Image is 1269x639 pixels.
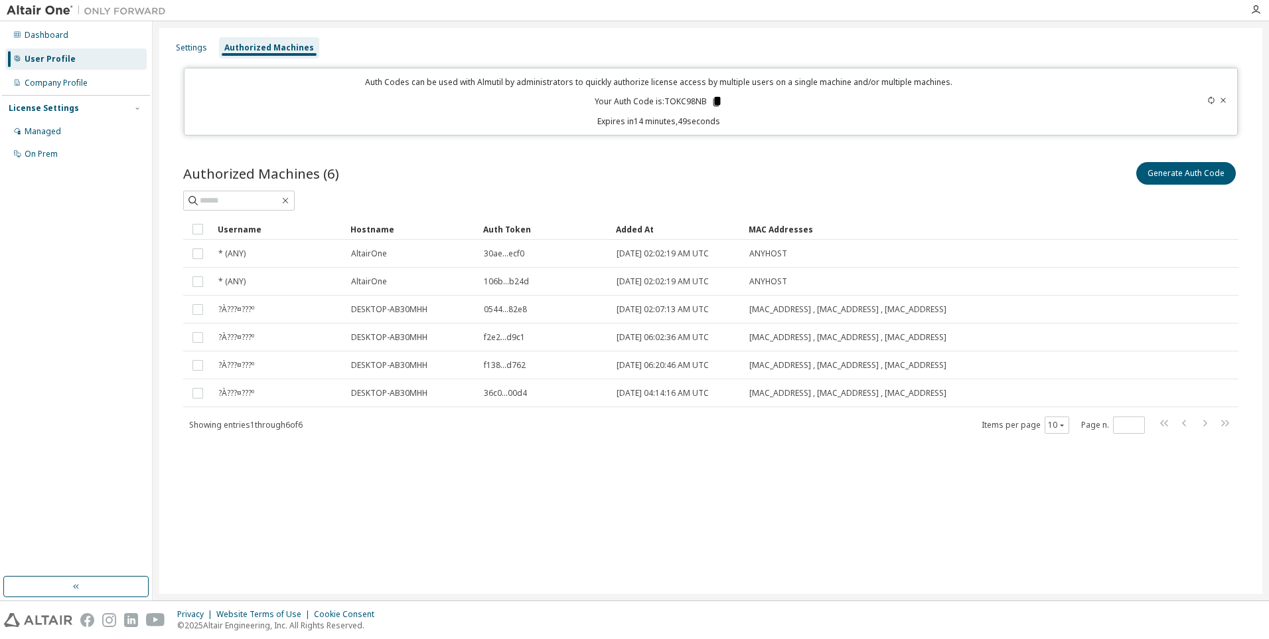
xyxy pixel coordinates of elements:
span: [DATE] 02:07:13 AM UTC [617,304,709,315]
span: 30ae...ecf0 [484,248,524,259]
img: youtube.svg [146,613,165,627]
span: [DATE] 06:02:36 AM UTC [617,332,709,343]
span: ANYHOST [749,248,787,259]
img: instagram.svg [102,613,116,627]
span: [MAC_ADDRESS] , [MAC_ADDRESS] , [MAC_ADDRESS] [749,360,946,371]
p: Auth Codes can be used with Almutil by administrators to quickly authorize license access by mult... [192,76,1126,88]
div: Added At [616,219,738,240]
span: Items per page [982,416,1069,434]
div: Managed [25,126,61,137]
span: [DATE] 02:02:19 AM UTC [617,276,709,287]
img: facebook.svg [80,613,94,627]
span: Page n. [1081,416,1145,434]
span: ?À???¤???º [218,388,254,399]
div: Hostname [350,219,473,240]
span: Showing entries 1 through 6 of 6 [189,419,303,430]
span: ?À???¤???º [218,360,254,371]
span: Authorized Machines (6) [183,164,339,183]
span: DESKTOP-AB30MHH [351,360,427,371]
span: AltairOne [351,248,387,259]
span: f2e2...d9c1 [484,332,525,343]
span: 106b...b24d [484,276,529,287]
span: [MAC_ADDRESS] , [MAC_ADDRESS] , [MAC_ADDRESS] [749,388,946,399]
span: AltairOne [351,276,387,287]
div: MAC Addresses [749,219,1099,240]
div: User Profile [25,54,76,64]
span: f138...d762 [484,360,526,371]
span: [DATE] 06:20:46 AM UTC [617,360,709,371]
div: Settings [176,43,207,53]
span: DESKTOP-AB30MHH [351,304,427,315]
div: License Settings [9,103,79,114]
div: Authorized Machines [224,43,314,53]
span: 0544...82e8 [484,304,527,315]
button: 10 [1048,420,1066,430]
span: [MAC_ADDRESS] , [MAC_ADDRESS] , [MAC_ADDRESS] [749,304,946,315]
p: © 2025 Altair Engineering, Inc. All Rights Reserved. [177,620,382,631]
img: altair_logo.svg [4,613,72,627]
span: * (ANY) [218,248,246,259]
span: DESKTOP-AB30MHH [351,388,427,399]
span: DESKTOP-AB30MHH [351,332,427,343]
span: 36c0...00d4 [484,388,527,399]
span: * (ANY) [218,276,246,287]
div: Auth Token [483,219,605,240]
p: Expires in 14 minutes, 49 seconds [192,116,1126,127]
div: Website Terms of Use [216,609,314,620]
span: ?À???¤???º [218,304,254,315]
span: ?À???¤???º [218,332,254,343]
span: [MAC_ADDRESS] , [MAC_ADDRESS] , [MAC_ADDRESS] [749,332,946,343]
div: Dashboard [25,30,68,41]
img: Altair One [7,4,173,17]
span: [DATE] 04:14:16 AM UTC [617,388,709,399]
span: [DATE] 02:02:19 AM UTC [617,248,709,259]
img: linkedin.svg [124,613,138,627]
div: Privacy [177,609,216,620]
div: Username [218,219,340,240]
div: Company Profile [25,78,88,88]
span: ANYHOST [749,276,787,287]
p: Your Auth Code is: TOKC98NB [595,96,723,108]
button: Generate Auth Code [1136,162,1236,185]
div: On Prem [25,149,58,159]
div: Cookie Consent [314,609,382,620]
